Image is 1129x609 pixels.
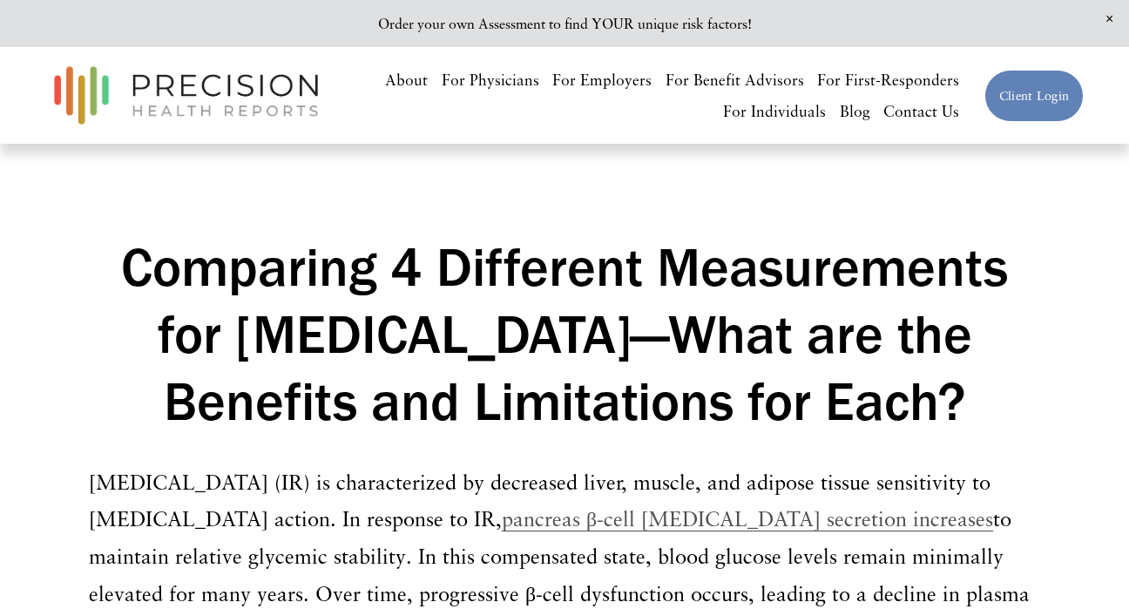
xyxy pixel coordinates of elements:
iframe: Chat Widget [1042,525,1129,609]
a: Client Login [984,70,1084,123]
a: For Physicians [442,65,539,96]
a: For First-Responders [817,65,959,96]
a: For Employers [552,65,652,96]
h1: Comparing 4 Different Measurements for [MEDICAL_DATA]—What are the Benefits and Limitations for E... [89,233,1040,436]
a: Contact Us [883,96,959,126]
a: For Benefit Advisors [666,65,804,96]
a: pancreas β-cell [MEDICAL_DATA] secretion increases [502,506,993,531]
a: About [385,65,428,96]
img: Precision Health Reports [45,58,328,132]
a: Blog [840,96,870,126]
a: For Individuals [723,96,826,126]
